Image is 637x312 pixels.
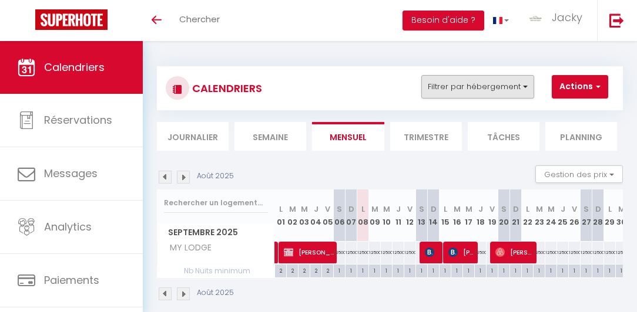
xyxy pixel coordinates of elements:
[569,242,581,263] div: 12500
[581,189,592,242] th: 27
[487,264,498,276] div: 1
[616,242,628,263] div: 12500
[287,189,299,242] th: 02
[495,241,535,263] span: [PERSON_NAME]
[522,189,534,242] th: 22
[346,264,357,276] div: 1
[301,204,308,215] abbr: M
[35,9,108,30] img: Super Booking
[371,204,378,215] abbr: M
[369,242,381,263] div: 12500
[299,189,310,242] th: 03
[557,189,569,242] th: 25
[346,189,357,242] th: 07
[179,13,220,25] span: Chercher
[451,189,463,242] th: 16
[393,264,404,276] div: 1
[545,264,556,276] div: 1
[334,242,346,263] div: 12500
[557,264,568,276] div: 1
[618,204,625,215] abbr: M
[487,189,498,242] th: 19
[475,189,487,242] th: 18
[468,122,539,151] li: Tâches
[381,189,393,242] th: 10
[322,189,334,242] th: 05
[310,264,321,276] div: 2
[325,204,330,215] abbr: V
[234,122,306,151] li: Semaine
[44,113,112,127] span: Réservations
[490,204,495,215] abbr: V
[310,189,322,242] th: 04
[545,122,617,151] li: Planning
[279,204,283,215] abbr: L
[510,189,522,242] th: 21
[440,264,451,276] div: 1
[396,204,401,215] abbr: J
[534,264,545,276] div: 1
[552,10,582,25] span: Jacky
[44,219,92,234] span: Analytics
[536,204,543,215] abbr: M
[334,264,345,276] div: 1
[592,189,604,242] th: 28
[463,189,475,242] th: 17
[498,189,510,242] th: 20
[369,189,381,242] th: 09
[527,13,544,23] img: ...
[428,264,439,276] div: 1
[604,242,616,263] div: 12500
[444,204,447,215] abbr: L
[416,264,427,276] div: 1
[197,287,234,299] p: Août 2025
[322,264,333,276] div: 2
[561,204,565,215] abbr: J
[604,264,615,276] div: 1
[381,264,392,276] div: 1
[419,204,424,215] abbr: S
[404,242,416,263] div: 12500
[465,204,472,215] abbr: M
[431,204,437,215] abbr: D
[522,264,533,276] div: 1
[513,204,519,215] abbr: D
[381,242,393,263] div: 12500
[478,204,483,215] abbr: J
[275,264,286,276] div: 2
[592,242,604,263] div: 12500
[475,264,486,276] div: 1
[501,204,507,215] abbr: S
[44,273,99,287] span: Paiements
[428,189,440,242] th: 14
[357,264,368,276] div: 1
[346,242,357,263] div: 12500
[595,204,601,215] abbr: D
[393,242,404,263] div: 12500
[604,189,616,242] th: 29
[425,241,441,263] span: [PERSON_NAME] Court
[157,224,274,241] span: Septembre 2025
[440,189,451,242] th: 15
[287,264,298,276] div: 2
[463,264,474,276] div: 1
[448,241,476,263] span: [PERSON_NAME]
[369,264,380,276] div: 1
[159,242,214,255] span: MY LODGE
[581,242,592,263] div: 12500
[390,122,462,151] li: Trimestre
[157,122,229,151] li: Journalier
[334,189,346,242] th: 06
[284,241,335,263] span: [PERSON_NAME], [PERSON_NAME]
[569,264,580,276] div: 1
[526,204,529,215] abbr: L
[314,204,318,215] abbr: J
[361,204,365,215] abbr: L
[383,204,390,215] abbr: M
[421,75,534,99] button: Filtrer par hébergement
[44,60,105,74] span: Calendriers
[164,192,268,213] input: Rechercher un logement...
[299,264,310,276] div: 2
[404,264,415,276] div: 1
[616,189,628,242] th: 30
